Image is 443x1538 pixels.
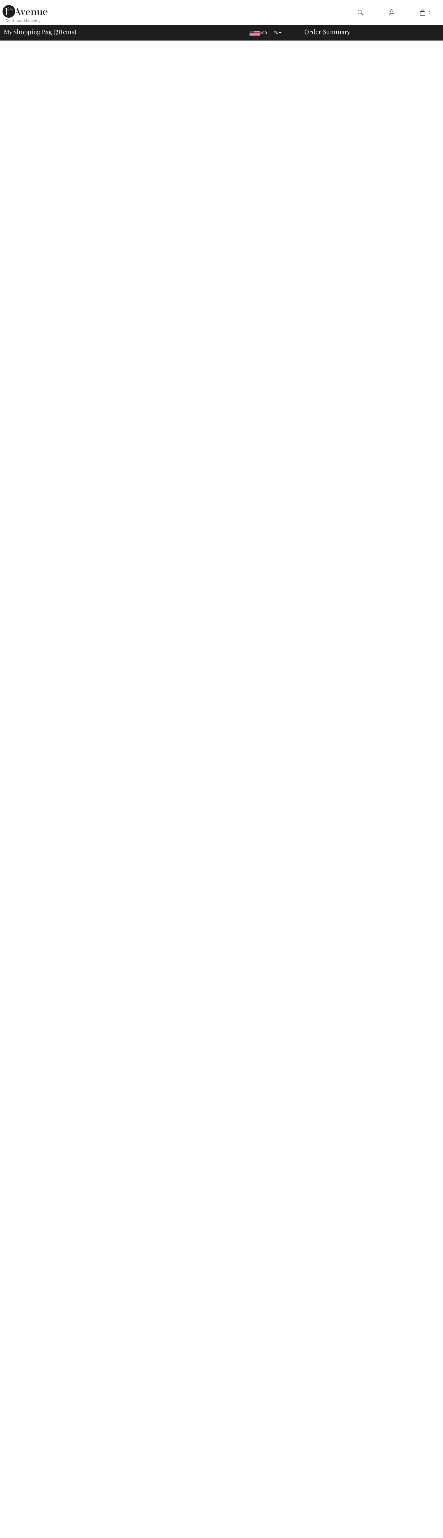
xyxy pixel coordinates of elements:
[4,28,76,35] span: My Shopping Bag ( Items)
[358,9,363,16] img: search the website
[407,9,438,16] a: 2
[428,10,431,16] span: 2
[3,18,41,23] div: < Continue Shopping
[250,31,270,35] span: USD
[250,31,260,36] img: US Dollar
[55,27,59,35] span: 2
[3,5,47,18] img: 1ère Avenue
[297,28,439,35] div: Order Summary
[274,31,282,35] span: EN
[389,9,394,16] img: My Info
[420,9,425,16] img: My Bag
[384,9,399,17] a: Sign In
